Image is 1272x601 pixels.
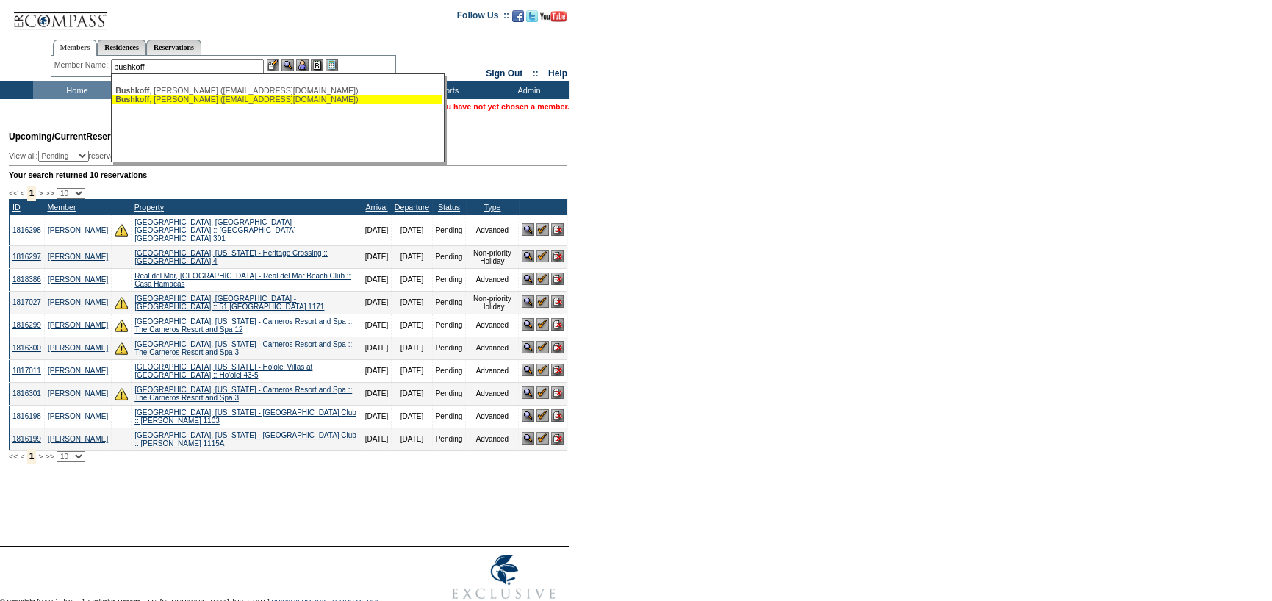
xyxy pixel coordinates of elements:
[326,59,338,71] img: b_calculator.gif
[12,344,41,352] a: 1816300
[432,359,466,382] td: Pending
[522,250,534,262] img: View Reservation
[551,432,564,445] img: Cancel Reservation
[362,215,391,245] td: [DATE]
[12,298,41,306] a: 1817027
[134,272,351,288] a: Real del Mar, [GEOGRAPHIC_DATA] - Real del Mar Beach Club :: Casa Hamacas
[134,386,352,402] a: [GEOGRAPHIC_DATA], [US_STATE] - Carneros Resort and Spa :: The Carneros Resort and Spa 3
[466,314,519,337] td: Advanced
[522,409,534,422] img: View Reservation
[432,245,466,268] td: Pending
[437,102,569,111] span: You have not yet chosen a member.
[466,245,519,268] td: Non-priority Holiday
[536,295,549,308] img: Confirm Reservation
[38,452,43,461] span: >
[27,186,37,201] span: 1
[536,273,549,285] img: Confirm Reservation
[551,250,564,262] img: Cancel Reservation
[115,86,149,95] span: Bushkoff
[48,226,108,234] a: [PERSON_NAME]
[466,215,519,245] td: Advanced
[48,253,108,261] a: [PERSON_NAME]
[9,151,373,162] div: View all: reservations owned by:
[12,367,41,375] a: 1817011
[432,428,466,450] td: Pending
[134,363,312,379] a: [GEOGRAPHIC_DATA], [US_STATE] - Ho'olei Villas at [GEOGRAPHIC_DATA] :: Ho'olei 43-5
[134,409,356,425] a: [GEOGRAPHIC_DATA], [US_STATE] - [GEOGRAPHIC_DATA] Club :: [PERSON_NAME] 1103
[548,68,567,79] a: Help
[432,268,466,291] td: Pending
[536,386,549,399] img: Confirm Reservation
[134,218,296,242] a: [GEOGRAPHIC_DATA], [GEOGRAPHIC_DATA] - [GEOGRAPHIC_DATA] :: [GEOGRAPHIC_DATA] [GEOGRAPHIC_DATA] 301
[12,412,41,420] a: 1816198
[134,249,328,265] a: [GEOGRAPHIC_DATA], [US_STATE] - Heritage Crossing :: [GEOGRAPHIC_DATA] 4
[540,15,567,24] a: Subscribe to our YouTube Channel
[392,314,432,337] td: [DATE]
[47,203,76,212] a: Member
[512,10,524,22] img: Become our fan on Facebook
[97,40,146,55] a: Residences
[484,203,500,212] a: Type
[20,452,24,461] span: <
[432,337,466,359] td: Pending
[115,86,439,95] div: , [PERSON_NAME] ([EMAIL_ADDRESS][DOMAIN_NAME])
[48,412,108,420] a: [PERSON_NAME]
[551,386,564,399] img: Cancel Reservation
[522,273,534,285] img: View Reservation
[392,428,432,450] td: [DATE]
[48,435,108,443] a: [PERSON_NAME]
[115,296,128,309] img: There are insufficient days and/or tokens to cover this reservation
[526,10,538,22] img: Follow us on Twitter
[466,291,519,314] td: Non-priority Holiday
[432,382,466,405] td: Pending
[27,449,37,464] span: 1
[134,340,352,356] a: [GEOGRAPHIC_DATA], [US_STATE] - Carneros Resort and Spa :: The Carneros Resort and Spa 3
[432,215,466,245] td: Pending
[432,405,466,428] td: Pending
[551,223,564,236] img: Cancel Reservation
[512,15,524,24] a: Become our fan on Facebook
[48,367,108,375] a: [PERSON_NAME]
[466,405,519,428] td: Advanced
[432,314,466,337] td: Pending
[522,341,534,353] img: View Reservation
[362,428,391,450] td: [DATE]
[392,405,432,428] td: [DATE]
[486,68,522,79] a: Sign Out
[533,68,539,79] span: ::
[536,432,549,445] img: Confirm Reservation
[33,81,118,99] td: Home
[522,295,534,308] img: View Reservation
[12,203,21,212] a: ID
[392,337,432,359] td: [DATE]
[362,245,391,268] td: [DATE]
[12,321,41,329] a: 1816299
[526,15,538,24] a: Follow us on Twitter
[522,432,534,445] img: View Reservation
[48,298,108,306] a: [PERSON_NAME]
[12,276,41,284] a: 1818386
[392,215,432,245] td: [DATE]
[9,132,142,142] span: Reservations
[48,344,108,352] a: [PERSON_NAME]
[392,382,432,405] td: [DATE]
[12,389,41,397] a: 1816301
[38,189,43,198] span: >
[48,389,108,397] a: [PERSON_NAME]
[522,386,534,399] img: View Reservation
[540,11,567,22] img: Subscribe to our YouTube Channel
[362,359,391,382] td: [DATE]
[536,318,549,331] img: Confirm Reservation
[536,409,549,422] img: Confirm Reservation
[9,452,18,461] span: <<
[146,40,201,55] a: Reservations
[551,318,564,331] img: Cancel Reservation
[267,59,279,71] img: b_edit.gif
[466,359,519,382] td: Advanced
[48,276,108,284] a: [PERSON_NAME]
[536,223,549,236] img: Confirm Reservation
[12,435,41,443] a: 1816199
[551,364,564,376] img: Cancel Reservation
[551,409,564,422] img: Cancel Reservation
[45,452,54,461] span: >>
